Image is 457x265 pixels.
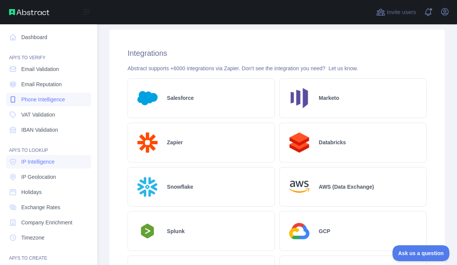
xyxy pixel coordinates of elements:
span: Email Reputation [21,80,62,88]
button: Let us know. [328,65,358,72]
span: Exchange Rates [21,203,60,211]
span: IBAN Validation [21,126,58,134]
a: Email Reputation [6,77,91,91]
a: Holidays [6,185,91,199]
a: IBAN Validation [6,123,91,137]
h2: Salesforce [167,94,194,102]
a: Dashboard [6,30,91,44]
span: Company Enrichment [21,219,72,226]
span: VAT Validation [21,111,55,118]
span: IP Intelligence [21,158,55,166]
iframe: Toggle Customer Support [392,245,449,261]
a: IP Geolocation [6,170,91,184]
div: API'S TO CREATE [6,246,91,261]
a: VAT Validation [6,108,91,121]
span: Invite users [387,8,416,17]
h2: Integrations [128,48,427,58]
span: Phone Intelligence [21,96,65,103]
h2: Marketo [319,94,339,102]
a: Exchange Rates [6,200,91,214]
h2: GCP [319,227,330,235]
div: API'S TO VERIFY [6,46,91,61]
button: Invite users [375,6,418,18]
a: Company Enrichment [6,216,91,229]
img: Logo [286,85,313,112]
img: Logo [286,129,313,156]
div: API'S TO LOOKUP [6,138,91,153]
div: Abstract supports +6000 integrations via Zapier. Don't see the integration you need? [128,65,427,72]
span: Email Validation [21,65,59,73]
img: Logo [134,221,161,241]
a: Timezone [6,231,91,244]
h2: Databricks [319,139,346,146]
a: Email Validation [6,62,91,76]
img: Logo [286,174,313,200]
h2: Snowflake [167,183,193,191]
span: Timezone [21,234,44,241]
img: Abstract API [9,9,49,15]
img: Logo [134,129,161,156]
img: Logo [134,85,161,112]
span: Holidays [21,188,42,196]
a: Phone Intelligence [6,93,91,106]
h2: Zapier [167,139,183,146]
h2: Splunk [167,227,185,235]
h2: AWS (Data Exchange) [319,183,374,191]
img: Logo [134,174,161,200]
img: Logo [286,218,313,244]
span: IP Geolocation [21,173,56,181]
a: IP Intelligence [6,155,91,169]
